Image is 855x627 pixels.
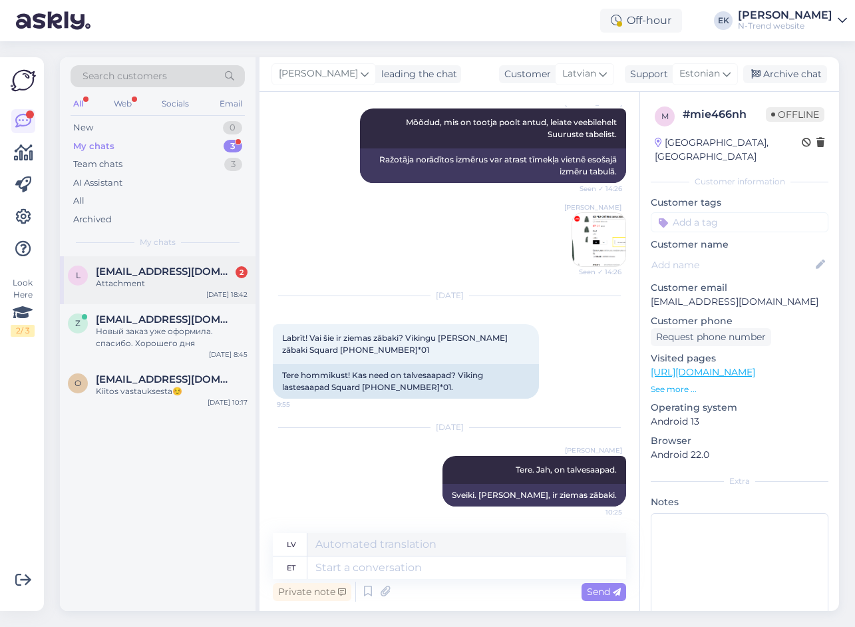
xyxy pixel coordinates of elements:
[651,351,828,365] p: Visited pages
[11,68,36,93] img: Askly Logo
[651,281,828,295] p: Customer email
[96,325,248,349] div: Новый заказ уже оформила. спасибо. Хорошего дня
[273,364,539,399] div: Tere hommikust! Kas need on talvesaapad? Viking lastesaapad Squard [PHONE_NUMBER]*01.
[651,434,828,448] p: Browser
[96,373,234,385] span: outijaanakorkiakoski@gmail.com
[223,121,242,134] div: 0
[651,495,828,509] p: Notes
[140,236,176,248] span: My chats
[11,277,35,337] div: Look Here
[683,106,766,122] div: # mie466nh
[562,67,596,81] span: Latvian
[572,184,622,194] span: Seen ✓ 14:26
[273,421,626,433] div: [DATE]
[651,401,828,415] p: Operating system
[655,136,802,164] div: [GEOGRAPHIC_DATA], [GEOGRAPHIC_DATA]
[73,213,112,226] div: Archived
[651,238,828,252] p: Customer name
[75,318,81,328] span: z
[651,176,828,188] div: Customer information
[766,107,824,122] span: Offline
[73,140,114,153] div: My chats
[572,213,625,266] img: Attachment
[111,95,134,112] div: Web
[236,266,248,278] div: 2
[499,67,551,81] div: Customer
[273,290,626,302] div: [DATE]
[279,67,358,81] span: [PERSON_NAME]
[406,117,619,139] span: Mõõdud, mis on tootja poolt antud, leiate veebilehelt Suuruste tabelist.
[651,415,828,429] p: Android 13
[442,484,626,507] div: Sveiki. [PERSON_NAME], ir ziemas zābaki.
[651,295,828,309] p: [EMAIL_ADDRESS][DOMAIN_NAME]
[651,328,771,346] div: Request phone number
[376,67,457,81] div: leading the chat
[565,445,622,455] span: [PERSON_NAME]
[273,583,351,601] div: Private note
[217,95,245,112] div: Email
[206,290,248,300] div: [DATE] 18:42
[651,314,828,328] p: Customer phone
[209,349,248,359] div: [DATE] 8:45
[73,121,93,134] div: New
[738,21,832,31] div: N-Trend website
[208,397,248,407] div: [DATE] 10:17
[96,385,248,397] div: Kiitos vastauksesta☺️
[743,65,827,83] div: Archive chat
[277,399,327,409] span: 9:55
[96,278,248,290] div: Attachment
[661,111,669,121] span: m
[651,448,828,462] p: Android 22.0
[564,202,621,212] span: [PERSON_NAME]
[587,586,621,598] span: Send
[651,475,828,487] div: Extra
[651,383,828,395] p: See more ...
[679,67,720,81] span: Estonian
[287,533,296,556] div: lv
[83,69,167,83] span: Search customers
[714,11,733,30] div: EK
[625,67,668,81] div: Support
[96,313,234,325] span: zuu1@bk.ru
[282,333,510,355] span: Labrīt! Vai šie ir ziemas zābaki? Vikingu [PERSON_NAME] zābaki Squard [PHONE_NUMBER]*01
[159,95,192,112] div: Socials
[73,176,122,190] div: AI Assistant
[651,196,828,210] p: Customer tags
[360,148,626,183] div: Ražotāja norādītos izmērus var atrast tīmekļa vietnē esošajā izmēru tabulā.
[11,325,35,337] div: 2 / 3
[651,258,813,272] input: Add name
[516,465,617,475] span: Tere. Jah, on talvesaapad.
[73,158,122,171] div: Team chats
[651,366,755,378] a: [URL][DOMAIN_NAME]
[738,10,847,31] a: [PERSON_NAME]N-Trend website
[224,158,242,171] div: 3
[96,266,234,278] span: lukasevicairina@inbox.lv
[71,95,86,112] div: All
[651,212,828,232] input: Add a tag
[738,10,832,21] div: [PERSON_NAME]
[75,378,81,388] span: o
[76,270,81,280] span: l
[224,140,242,153] div: 3
[572,267,621,277] span: Seen ✓ 14:26
[572,507,622,517] span: 10:25
[73,194,85,208] div: All
[600,9,682,33] div: Off-hour
[287,556,295,579] div: et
